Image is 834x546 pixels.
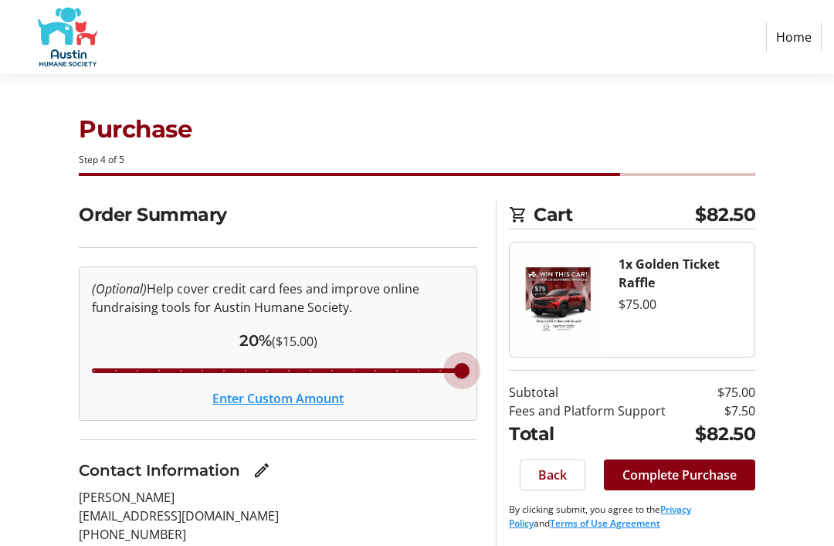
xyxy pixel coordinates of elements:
td: Total [509,420,687,447]
strong: 1x Golden Ticket Raffle [619,256,720,291]
button: Complete Purchase [604,460,755,490]
img: Golden Ticket Raffle [510,242,606,357]
span: 20% [239,331,272,350]
td: $7.50 [687,402,755,420]
p: Help cover credit card fees and improve online fundraising tools for Austin Humane Society. [92,280,464,317]
td: Subtotal [509,383,687,402]
div: Step 4 of 5 [79,153,755,167]
button: Back [520,460,585,490]
a: Home [766,22,822,52]
img: Austin Humane Society's Logo [12,6,122,68]
p: [EMAIL_ADDRESS][DOMAIN_NAME] [79,507,477,525]
em: (Optional) [92,280,147,297]
td: $82.50 [687,420,755,447]
a: Privacy Policy [509,503,691,530]
div: $75.00 [619,295,742,314]
p: By clicking submit, you agree to the and [509,503,755,531]
div: ($15.00) [92,329,464,352]
span: $82.50 [695,201,755,228]
span: Cart [534,201,695,228]
td: $75.00 [687,383,755,402]
button: Edit Contact Information [246,455,277,486]
span: Complete Purchase [622,466,737,484]
td: Fees and Platform Support [509,402,687,420]
h2: Order Summary [79,201,477,228]
h3: Contact Information [79,459,240,482]
a: Terms of Use Agreement [550,517,660,530]
span: Back [538,466,567,484]
p: [PERSON_NAME] [79,488,477,507]
p: [PHONE_NUMBER] [79,525,477,544]
button: Enter Custom Amount [212,389,344,408]
h1: Purchase [79,111,755,147]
